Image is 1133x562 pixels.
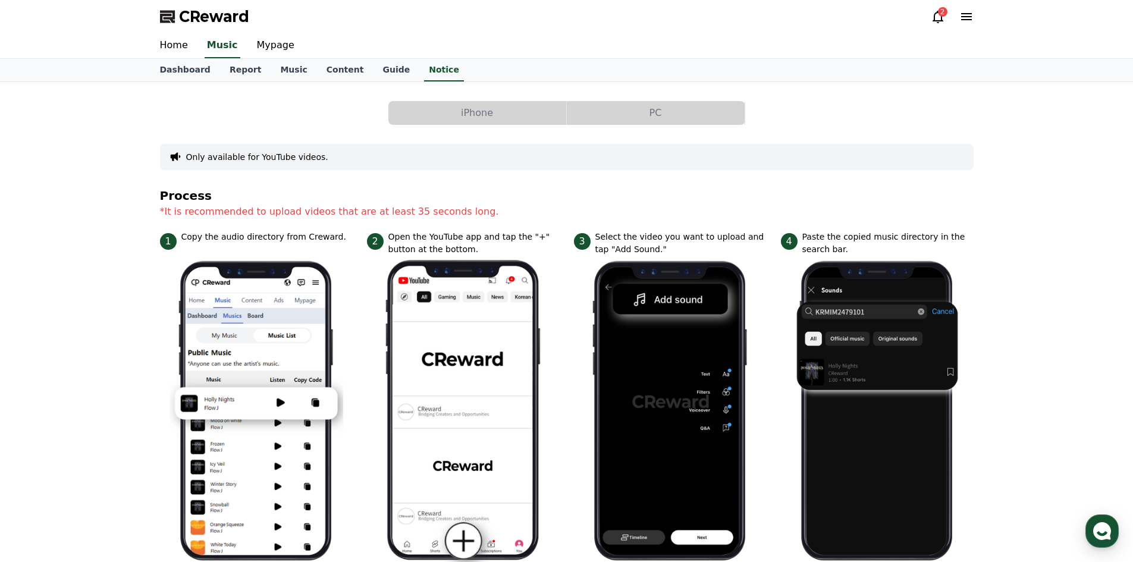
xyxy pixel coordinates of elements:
[317,59,374,81] a: Content
[30,395,51,404] span: Home
[931,10,945,24] a: 2
[160,189,974,202] h4: Process
[595,231,767,256] p: Select the video you want to upload and tap "Add Sound."
[153,377,228,407] a: Settings
[179,7,249,26] span: CReward
[271,59,316,81] a: Music
[388,231,560,256] p: Open the YouTube app and tap the "+" button at the bottom.
[181,231,346,243] p: Copy the audio directory from Creward.
[938,7,947,17] div: 2
[150,59,220,81] a: Dashboard
[150,33,197,58] a: Home
[373,59,419,81] a: Guide
[160,205,974,219] p: *It is recommended to upload videos that are at least 35 seconds long.
[367,233,384,250] span: 2
[802,231,974,256] p: Paste the copied music directory in the search bar.
[567,101,745,125] button: PC
[205,33,240,58] a: Music
[79,377,153,407] a: Messages
[781,233,798,250] span: 4
[388,101,566,125] button: iPhone
[176,395,205,404] span: Settings
[186,151,328,163] button: Only available for YouTube videos.
[424,59,464,81] a: Notice
[160,233,177,250] span: 1
[247,33,304,58] a: Mypage
[220,59,271,81] a: Report
[4,377,79,407] a: Home
[99,395,134,405] span: Messages
[388,101,567,125] a: iPhone
[574,233,591,250] span: 3
[160,7,249,26] a: CReward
